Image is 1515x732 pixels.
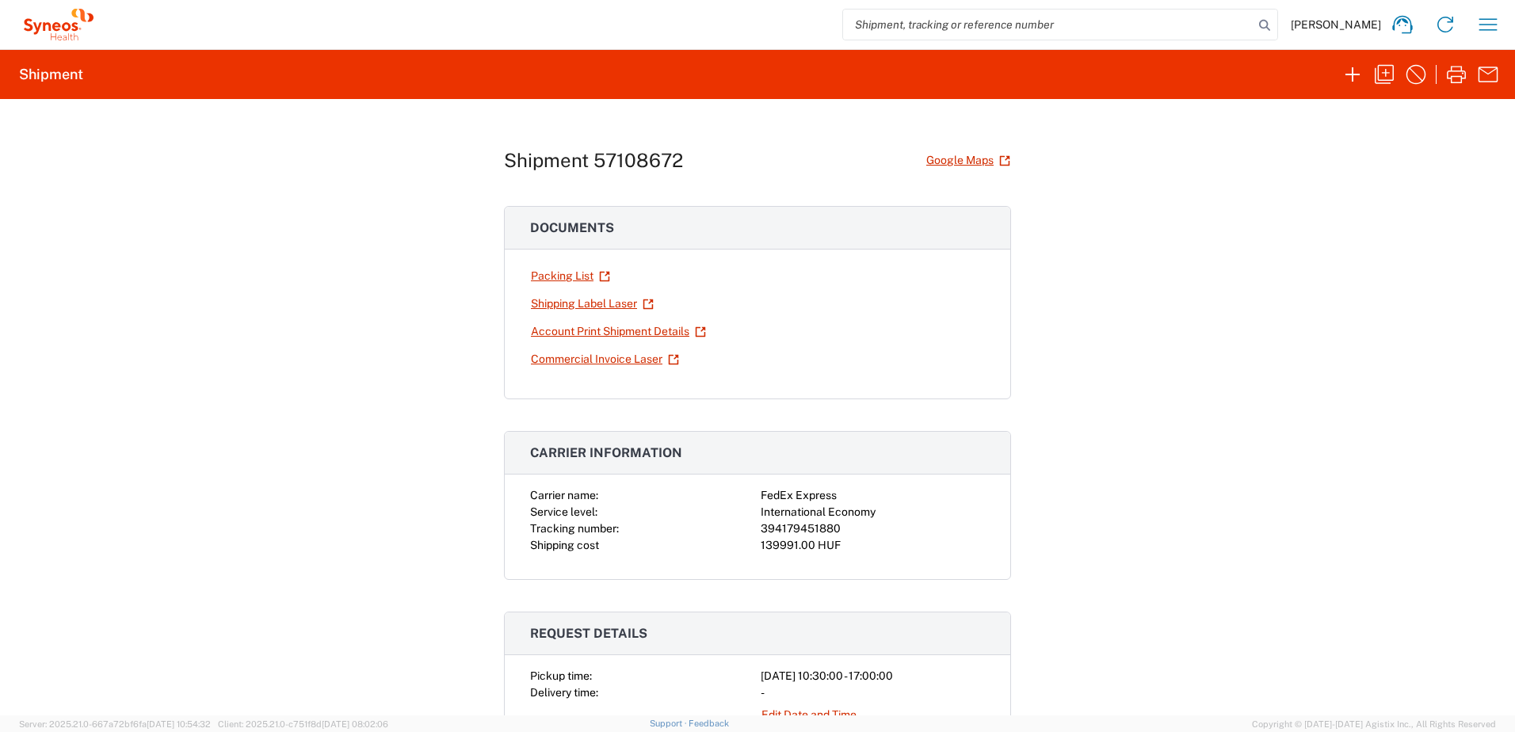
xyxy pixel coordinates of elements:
[530,290,654,318] a: Shipping Label Laser
[530,445,682,460] span: Carrier information
[147,719,211,729] span: [DATE] 10:54:32
[1291,17,1381,32] span: [PERSON_NAME]
[761,487,985,504] div: FedEx Express
[843,10,1254,40] input: Shipment, tracking or reference number
[530,505,597,518] span: Service level:
[530,626,647,641] span: Request details
[530,262,611,290] a: Packing List
[530,318,707,345] a: Account Print Shipment Details
[530,522,619,535] span: Tracking number:
[761,684,985,701] div: -
[530,220,614,235] span: Documents
[504,149,683,172] h1: Shipment 57108672
[761,668,985,684] div: [DATE] 10:30:00 - 17:00:00
[322,719,388,729] span: [DATE] 08:02:06
[761,504,985,520] div: International Economy
[761,537,985,554] div: 139991.00 HUF
[218,719,388,729] span: Client: 2025.21.0-c751f8d
[761,520,985,537] div: 394179451880
[761,701,857,729] a: Edit Date and Time
[19,719,211,729] span: Server: 2025.21.0-667a72bf6fa
[1252,717,1496,731] span: Copyright © [DATE]-[DATE] Agistix Inc., All Rights Reserved
[689,719,729,728] a: Feedback
[530,489,598,501] span: Carrier name:
[530,345,680,373] a: Commercial Invoice Laser
[650,719,689,728] a: Support
[925,147,1011,174] a: Google Maps
[530,686,598,699] span: Delivery time:
[19,65,83,84] h2: Shipment
[530,539,599,551] span: Shipping cost
[530,669,592,682] span: Pickup time:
